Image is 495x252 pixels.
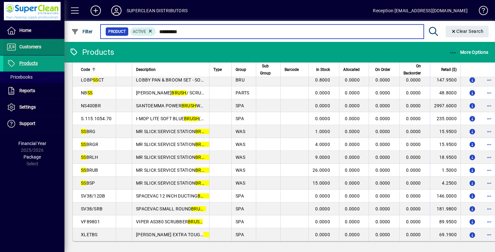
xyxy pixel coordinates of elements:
span: SPA [236,103,244,108]
span: 0.0000 [406,142,421,147]
span: 0.0000 [406,116,421,121]
span: 4.0000 [315,142,330,147]
span: 0.0000 [345,180,360,186]
span: 0.0000 [315,116,330,121]
span: Code [81,66,90,73]
em: SS [81,168,86,173]
span: NS400BR [81,103,101,108]
span: 9.0000 [315,155,330,160]
span: Package [24,154,41,160]
span: 0.8000 [315,77,330,82]
span: On Order [375,66,390,73]
span: 0.0000 [406,129,421,134]
span: 1.0000 [315,129,330,134]
em: BRUSH [198,193,212,199]
div: Products [69,47,114,57]
em: BRUSH [195,155,210,160]
span: 0.0000 [406,90,421,95]
button: More options [484,191,494,201]
em: BRUSH [195,168,210,173]
td: 48.8000 [430,86,461,99]
span: 0.0000 [406,219,421,224]
span: SPACEVAC SMALL ROUND [136,206,206,211]
span: 0.0000 [406,206,421,211]
span: 0.0000 [375,219,390,224]
span: WAS [236,155,245,160]
span: 0.0000 [375,129,390,134]
span: 0.0000 [315,103,330,108]
span: BRG [81,129,95,134]
button: More options [484,165,494,175]
div: On Order [373,66,396,73]
span: 0.0000 [406,180,421,186]
a: Support [3,116,64,132]
button: More options [484,229,494,240]
button: More options [484,88,494,98]
button: More options [484,126,494,137]
span: Reports [19,88,35,93]
button: Add [85,5,106,16]
em: SS [81,129,86,134]
span: 0.0000 [315,206,330,211]
span: MR SLICK SERVICE STATION TELESCOPIC [136,155,237,160]
span: 0.0000 [375,116,390,121]
em: BRUSH [195,142,210,147]
button: Clear [446,26,489,37]
span: 0.0000 [375,180,390,186]
span: WAS [236,180,245,186]
span: 0.0000 [406,168,421,173]
div: Code [81,66,112,73]
button: Profile [106,5,127,16]
span: BRLH [81,155,98,160]
span: Financial Year [18,141,46,146]
button: More options [484,101,494,111]
span: 0.0000 [406,103,421,108]
div: SUPERCLEAN DISTRIBUTORS [127,5,188,16]
span: Retail ($) [441,66,457,73]
span: 0.0000 [406,155,421,160]
span: In Stock [316,66,330,73]
span: Home [19,28,31,33]
button: More options [484,217,494,227]
span: 0.0000 [345,129,360,134]
a: Settings [3,99,64,115]
a: Knowledge Base [474,1,487,22]
span: S.115.1054.70 [81,116,112,121]
div: Reception [EMAIL_ADDRESS][DOMAIN_NAME] [373,5,468,16]
span: Type [213,66,222,73]
span: 0.0000 [406,232,421,237]
button: More options [484,75,494,85]
td: 146.0000 [430,189,461,202]
a: Home [3,23,64,39]
em: SS [81,155,86,160]
span: 0.0000 [345,232,360,237]
span: 0.0000 [375,90,390,95]
span: Description [136,66,156,73]
span: NB [81,90,92,95]
span: Active [133,29,146,34]
span: 0.0000 [345,155,360,160]
span: SV38/SRB [81,206,102,211]
button: More options [484,139,494,150]
em: SS [81,142,86,147]
span: [PERSON_NAME] EXTRA TOUGH - SMALL [136,232,236,237]
td: 89.9500 [430,215,461,228]
span: SPA [236,219,244,224]
a: Reports [3,83,64,99]
td: 15.9500 [430,125,461,138]
span: Sub Group [260,63,271,77]
span: XLETBS [81,232,98,237]
span: On Backorder [403,63,421,77]
div: Type [213,66,228,73]
span: 0.0000 [345,116,360,121]
span: [PERSON_NAME] / SCRUB SET [136,90,213,95]
a: Pricebooks [3,72,64,82]
em: SS [93,77,98,82]
td: 181.9800 [430,202,461,215]
em: BRUSH [195,129,210,134]
span: I-MOP LITE SOFT BLUE (SET 2) [136,116,214,121]
span: SV38/12DB [81,193,105,199]
span: 0.0000 [345,103,360,108]
span: Support [19,121,35,126]
span: 0.0000 [345,90,360,95]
